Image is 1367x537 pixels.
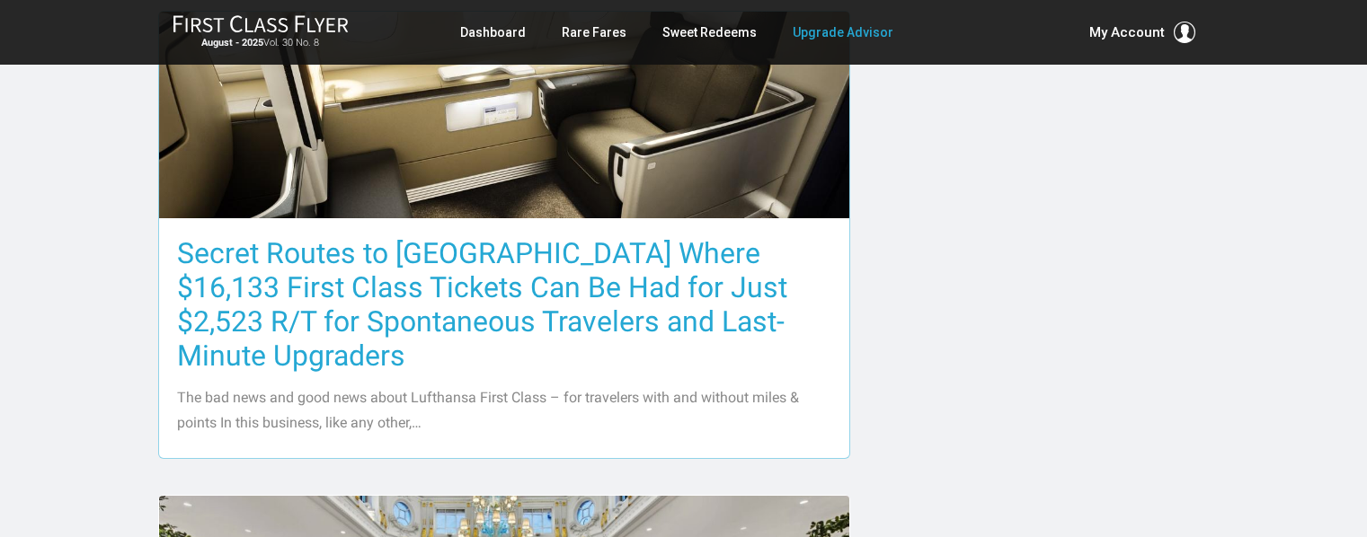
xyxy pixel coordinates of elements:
[177,236,831,373] h3: Secret Routes to [GEOGRAPHIC_DATA] Where $16,133 First Class Tickets Can Be Had for Just $2,523 R...
[1089,22,1165,43] span: My Account
[173,14,349,50] a: First Class FlyerAugust - 2025Vol. 30 No. 8
[662,16,757,48] a: Sweet Redeems
[793,16,893,48] a: Upgrade Advisor
[201,37,263,48] strong: August - 2025
[173,37,349,49] small: Vol. 30 No. 8
[177,385,831,436] p: The bad news and good news about Lufthansa First Class – for travelers with and without miles & p...
[460,16,526,48] a: Dashboard
[562,16,626,48] a: Rare Fares
[1089,22,1195,43] button: My Account
[158,11,850,459] a: Secret Routes to [GEOGRAPHIC_DATA] Where $16,133 First Class Tickets Can Be Had for Just $2,523 R...
[173,14,349,33] img: First Class Flyer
